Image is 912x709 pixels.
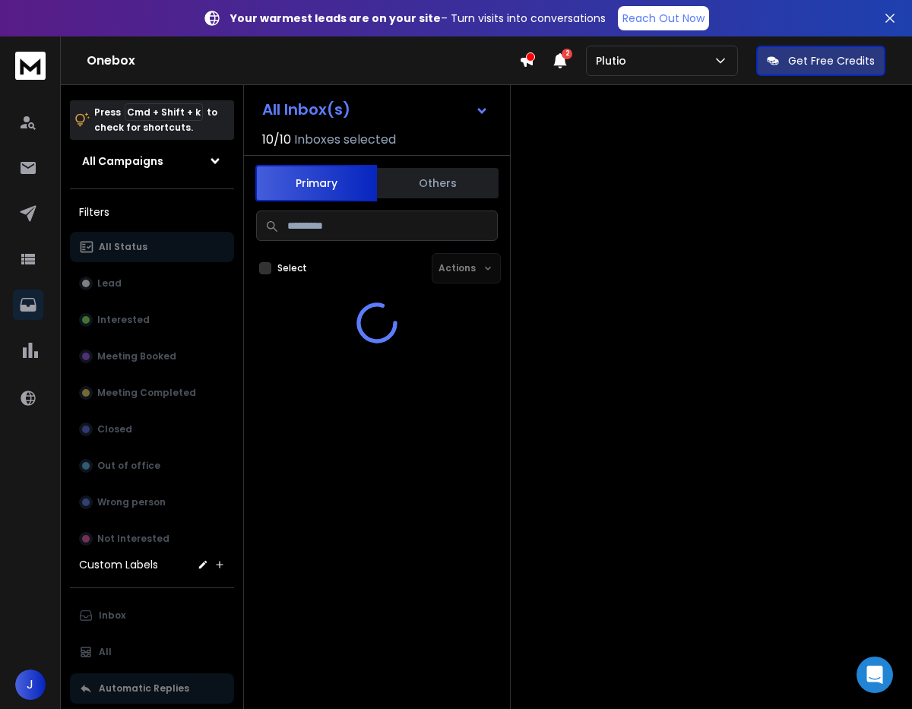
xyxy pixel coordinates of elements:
[756,46,885,76] button: Get Free Credits
[250,94,501,125] button: All Inbox(s)
[94,105,217,135] p: Press to check for shortcuts.
[15,52,46,80] img: logo
[262,131,291,149] span: 10 / 10
[277,262,307,274] label: Select
[230,11,606,26] p: – Turn visits into conversations
[596,53,632,68] p: Plutio
[125,103,203,121] span: Cmd + Shift + k
[15,669,46,700] button: J
[70,146,234,176] button: All Campaigns
[622,11,705,26] p: Reach Out Now
[618,6,709,30] a: Reach Out Now
[377,166,499,200] button: Others
[562,49,572,59] span: 2
[82,154,163,169] h1: All Campaigns
[294,131,396,149] h3: Inboxes selected
[857,657,893,693] div: Open Intercom Messenger
[255,165,377,201] button: Primary
[262,102,350,117] h1: All Inbox(s)
[788,53,875,68] p: Get Free Credits
[79,557,158,572] h3: Custom Labels
[87,52,519,70] h1: Onebox
[70,201,234,223] h3: Filters
[230,11,441,26] strong: Your warmest leads are on your site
